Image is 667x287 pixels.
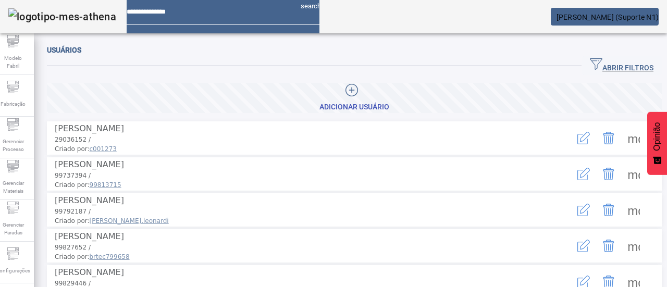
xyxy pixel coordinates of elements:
[652,122,661,151] font: Opinião
[621,126,646,151] button: Mais
[647,112,667,175] button: Feedback - Mostrar pesquisa
[8,8,116,25] img: logotipo-mes-athena
[4,55,22,69] font: Modelo Fabril
[55,267,124,277] font: [PERSON_NAME]
[90,181,121,189] font: 99813715
[3,222,24,235] font: Gerenciar Paradas
[90,217,169,224] font: [PERSON_NAME].leonardi
[557,13,659,21] font: [PERSON_NAME] (Suporte N1)
[319,103,389,111] font: Adicionar Usuário
[602,64,653,72] font: ABRIR FILTROS
[596,126,621,151] button: Excluir
[621,161,646,186] button: Mais
[90,145,117,153] font: c001273
[1,101,26,107] font: Fabricação
[55,280,91,287] font: 99829446 /
[90,253,130,260] font: brtec799658
[55,136,91,143] font: 29036152 /
[55,172,91,179] font: 99737394 /
[55,159,124,169] font: [PERSON_NAME]
[47,83,662,113] button: Adicionar Usuário
[55,244,91,251] font: 99827652 /
[55,231,124,241] font: [PERSON_NAME]
[55,208,91,215] font: 99792187 /
[582,56,662,75] button: ABRIR FILTROS
[55,123,124,133] font: [PERSON_NAME]
[3,139,24,152] font: Gerenciar Processo
[55,195,124,205] font: [PERSON_NAME]
[596,197,621,222] button: Excluir
[596,161,621,186] button: Excluir
[621,197,646,222] button: Mais
[55,145,90,153] font: Criado por:
[55,253,90,260] font: Criado por:
[596,233,621,258] button: Excluir
[55,181,90,189] font: Criado por:
[3,180,24,194] font: Gerenciar Materiais
[621,233,646,258] button: Mais
[47,46,81,54] font: Usuários
[55,217,90,224] font: Criado por:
